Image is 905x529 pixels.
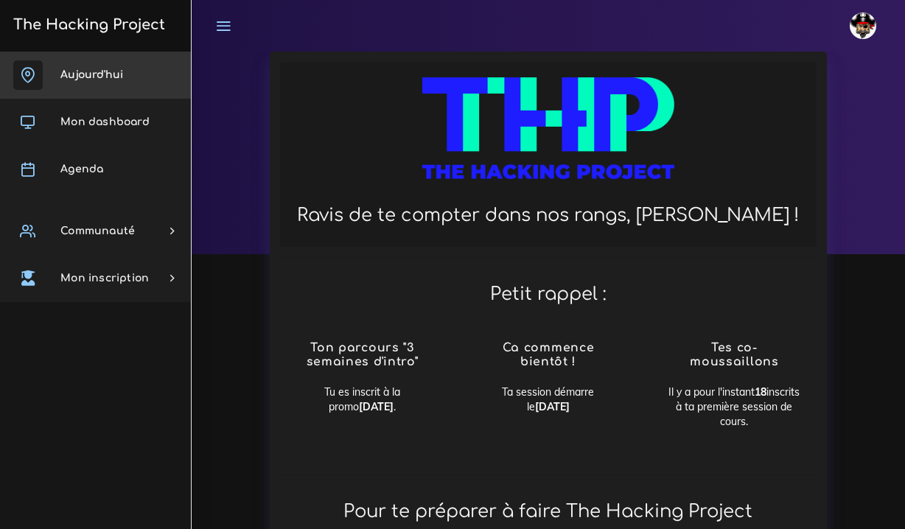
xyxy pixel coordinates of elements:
b: [DATE] [535,400,570,413]
img: avatar [850,13,876,39]
span: Mon inscription [60,273,149,284]
p: Ta session démarre le [482,385,615,415]
span: Agenda [60,164,103,175]
b: 18 [755,385,766,399]
h4: Tes co-moussaillons [668,341,800,369]
h4: Ton parcours "3 semaines d'intro" [296,341,428,369]
h2: Ravis de te compter dans nos rangs, [PERSON_NAME] ! [296,205,800,226]
h4: Ca commence bientôt ! [482,341,615,369]
b: [DATE] [359,400,394,413]
p: Il y a pour l'instant inscrits à ta première session de cours. [668,385,800,430]
span: Communauté [60,225,135,237]
span: Aujourd'hui [60,69,123,80]
p: Tu es inscrit à la promo . [296,385,428,415]
img: logo [422,77,675,195]
h2: Petit rappel : [280,268,816,320]
span: Mon dashboard [60,116,150,127]
h3: The Hacking Project [9,17,165,33]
